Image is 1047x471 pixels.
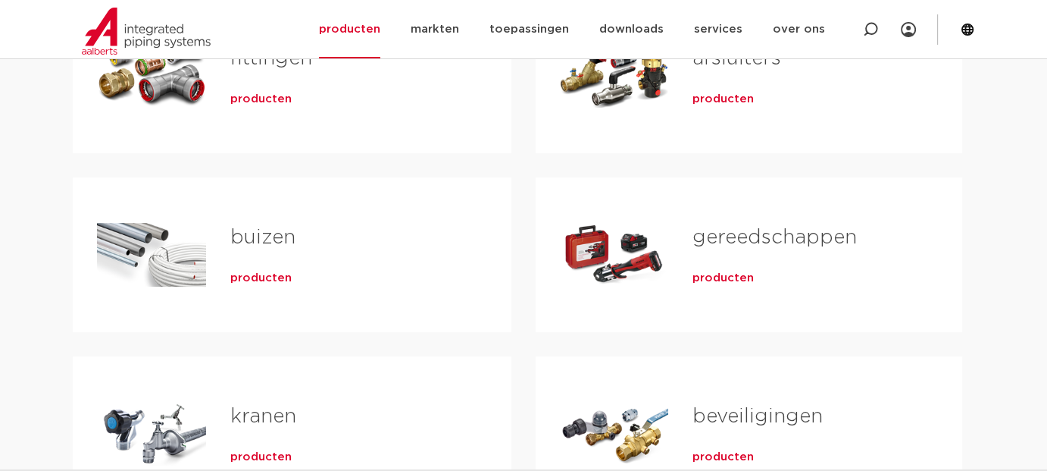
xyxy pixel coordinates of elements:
[692,49,781,68] a: afsluiters
[230,450,292,465] a: producten
[230,228,295,247] a: buizen
[692,92,754,107] a: producten
[692,271,754,286] a: producten
[230,92,292,107] a: producten
[692,450,754,465] a: producten
[230,407,296,426] a: kranen
[692,407,823,426] a: beveiligingen
[230,271,292,286] a: producten
[230,49,312,68] a: fittingen
[692,228,857,247] a: gereedschappen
